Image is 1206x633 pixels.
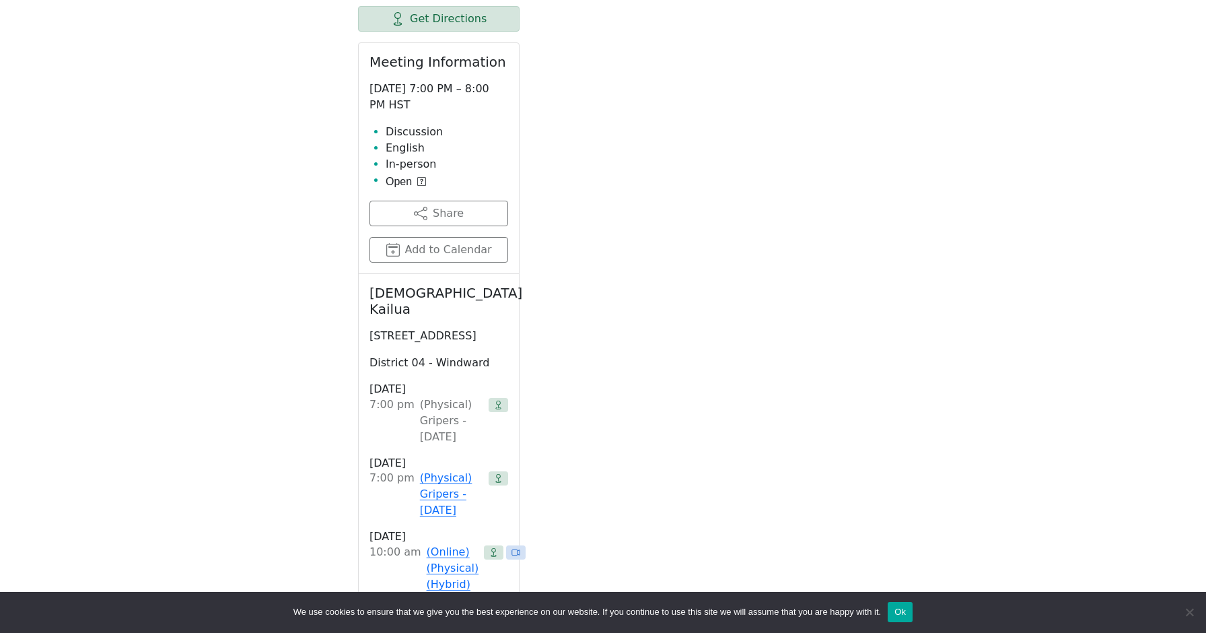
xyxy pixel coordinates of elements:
[386,174,412,190] span: Open
[369,81,508,113] p: [DATE] 7:00 PM – 8:00 PM HST
[358,6,520,32] a: Get Directions
[369,397,415,445] div: 7:00 PM
[386,174,426,190] button: Open
[386,124,508,140] li: Discussion
[386,156,508,172] li: In-person
[369,285,508,317] h2: [DEMOGRAPHIC_DATA] Kailua
[369,54,508,70] h2: Meeting Information
[369,201,508,226] button: Share
[888,602,913,622] button: Ok
[369,237,508,263] button: Add to Calendar
[293,605,881,619] span: We use cookies to ensure that we give you the best experience on our website. If you continue to ...
[386,140,508,156] li: English
[420,397,483,445] div: (Physical) Gripers - [DATE]
[369,382,508,397] h3: [DATE]
[369,456,508,471] h3: [DATE]
[1182,605,1196,619] span: No
[369,328,508,344] p: [STREET_ADDRESS]
[369,355,508,371] p: District 04 - Windward
[369,529,508,544] h3: [DATE]
[369,470,415,519] div: 7:00 PM
[420,470,483,519] a: (Physical) Gripers - [DATE]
